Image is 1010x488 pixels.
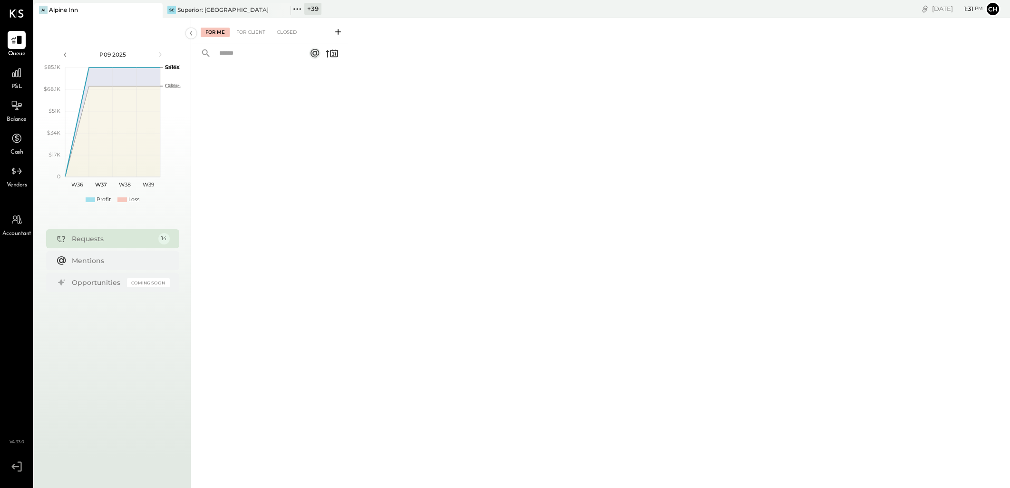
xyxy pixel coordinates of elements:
[71,181,83,188] text: W36
[72,234,154,244] div: Requests
[0,64,33,91] a: P&L
[304,3,321,15] div: + 39
[7,181,27,190] span: Vendors
[0,129,33,157] a: Cash
[118,181,130,188] text: W38
[232,28,270,37] div: For Client
[49,6,78,14] div: Alpine Inn
[44,86,60,92] text: $68.1K
[127,278,170,287] div: Coming Soon
[920,4,930,14] div: copy link
[272,28,301,37] div: Closed
[49,151,60,158] text: $17K
[57,173,60,180] text: 0
[0,211,33,238] a: Accountant
[10,148,23,157] span: Cash
[165,82,181,89] text: Occu...
[158,233,170,244] div: 14
[49,107,60,114] text: $51K
[11,83,22,91] span: P&L
[47,129,60,136] text: $34K
[165,64,179,70] text: Sales
[2,230,31,238] span: Accountant
[44,64,60,70] text: $85.1K
[201,28,230,37] div: For Me
[72,278,122,287] div: Opportunities
[142,181,154,188] text: W39
[97,196,111,204] div: Profit
[0,162,33,190] a: Vendors
[128,196,139,204] div: Loss
[72,256,165,265] div: Mentions
[985,1,1000,17] button: Ch
[932,4,983,13] div: [DATE]
[39,6,48,14] div: AI
[8,50,26,59] span: Queue
[72,50,153,59] div: P09 2025
[95,181,107,188] text: W37
[167,6,176,14] div: SC
[0,97,33,124] a: Balance
[177,6,269,14] div: Superior: [GEOGRAPHIC_DATA]
[0,31,33,59] a: Queue
[7,116,27,124] span: Balance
